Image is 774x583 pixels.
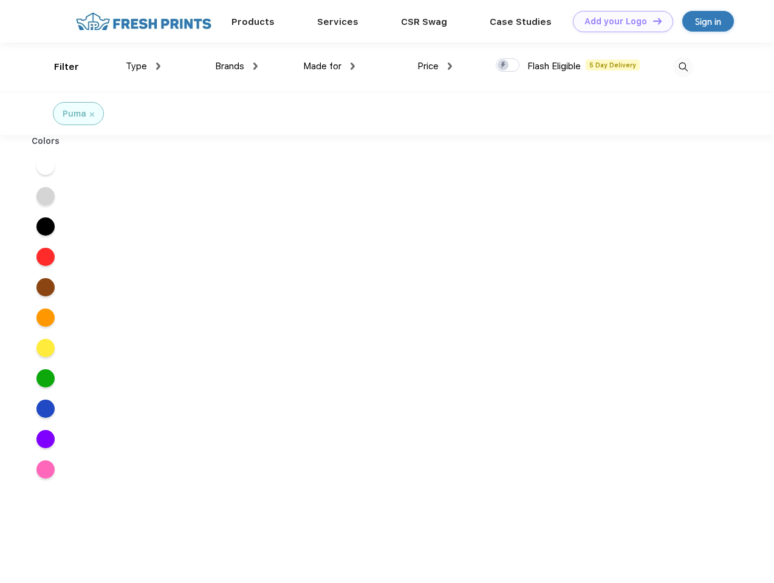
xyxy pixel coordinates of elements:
[448,63,452,70] img: dropdown.png
[253,63,258,70] img: dropdown.png
[695,15,721,29] div: Sign in
[584,16,647,27] div: Add your Logo
[72,11,215,32] img: fo%20logo%202.webp
[126,61,147,72] span: Type
[417,61,439,72] span: Price
[303,61,341,72] span: Made for
[317,16,358,27] a: Services
[586,60,640,70] span: 5 Day Delivery
[673,57,693,77] img: desktop_search.svg
[231,16,275,27] a: Products
[653,18,662,24] img: DT
[156,63,160,70] img: dropdown.png
[351,63,355,70] img: dropdown.png
[215,61,244,72] span: Brands
[682,11,734,32] a: Sign in
[527,61,581,72] span: Flash Eligible
[22,135,69,148] div: Colors
[54,60,79,74] div: Filter
[401,16,447,27] a: CSR Swag
[90,112,94,117] img: filter_cancel.svg
[63,107,86,120] div: Puma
